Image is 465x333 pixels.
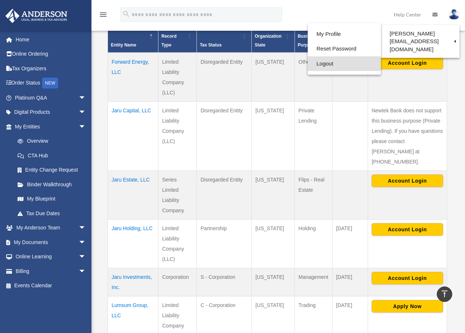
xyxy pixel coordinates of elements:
[158,53,197,102] td: Limited Liability Company (LLC)
[108,219,158,268] td: Jaru Holding, LLC
[372,223,443,236] button: Account Login
[332,219,368,268] td: [DATE]
[5,90,97,105] a: Platinum Q&Aarrow_drop_down
[108,53,158,102] td: Forward Energy, LLC
[5,47,97,61] a: Online Ordering
[381,27,460,56] a: [PERSON_NAME][EMAIL_ADDRESS][DOMAIN_NAME]
[252,101,295,171] td: [US_STATE]
[111,42,136,48] span: Entity Name
[372,175,443,187] button: Account Login
[308,56,381,71] a: Logout
[449,9,460,20] img: User Pic
[332,53,368,102] td: [DATE]
[10,177,93,192] a: Binder Walkthrough
[79,105,93,120] span: arrow_drop_down
[161,34,176,48] span: Record Type
[5,250,97,264] a: Online Learningarrow_drop_down
[295,20,332,53] th: Business Purpose: Activate to sort
[252,171,295,219] td: [US_STATE]
[440,289,449,298] i: vertical_align_top
[295,219,332,268] td: Holding
[10,206,93,221] a: Tax Due Dates
[5,32,97,47] a: Home
[197,171,252,219] td: Disregarded Entity
[158,171,197,219] td: Series Limited Liability Company
[10,163,93,177] a: Entity Change Request
[5,76,97,91] a: Order StatusNEW
[79,221,93,236] span: arrow_drop_down
[252,219,295,268] td: [US_STATE]
[295,53,332,102] td: Other
[79,119,93,134] span: arrow_drop_down
[108,171,158,219] td: Jaru Estate, LLC
[5,105,97,120] a: Digital Productsarrow_drop_down
[79,235,93,250] span: arrow_drop_down
[298,34,317,48] span: Business Purpose
[372,177,443,183] a: Account Login
[99,10,108,19] i: menu
[10,134,90,149] a: Overview
[308,27,381,42] a: My Profile
[79,264,93,279] span: arrow_drop_down
[372,226,443,232] a: Account Login
[197,219,252,268] td: Partnership
[79,250,93,265] span: arrow_drop_down
[10,148,93,163] a: CTA Hub
[158,268,197,296] td: Corporation
[42,78,58,89] div: NEW
[158,219,197,268] td: Limited Liability Company (LLC)
[5,235,97,250] a: My Documentsarrow_drop_down
[252,268,295,296] td: [US_STATE]
[108,268,158,296] td: Jaru Investments, Inc.
[197,268,252,296] td: S - Corporation
[3,9,70,23] img: Anderson Advisors Platinum Portal
[10,192,93,206] a: My Blueprint
[372,57,443,69] button: Account Login
[308,41,381,56] a: Reset Password
[332,268,368,296] td: [DATE]
[255,34,281,48] span: Organization State
[108,20,158,53] th: Entity Name: Activate to invert sorting
[5,221,97,235] a: My Anderson Teamarrow_drop_down
[372,60,443,66] a: Account Login
[295,171,332,219] td: Flips - Real Estate
[158,20,197,53] th: Record Type: Activate to sort
[252,53,295,102] td: [US_STATE]
[197,20,252,53] th: Tax Status: Activate to sort
[372,275,443,281] a: Account Login
[197,53,252,102] td: Disregarded Entity
[197,101,252,171] td: Disregarded Entity
[200,42,222,48] span: Tax Status
[79,90,93,105] span: arrow_drop_down
[437,287,452,302] a: vertical_align_top
[252,20,295,53] th: Organization State: Activate to sort
[5,278,97,293] a: Events Calendar
[372,272,443,284] button: Account Login
[99,13,108,19] a: menu
[122,10,130,18] i: search
[295,101,332,171] td: Private Lending
[368,101,447,171] td: Newtek Bank does not support this business purpose (Private Lending). If you have questions pleas...
[372,300,443,313] button: Apply Now
[158,101,197,171] td: Limited Liability Company (LLC)
[5,264,97,278] a: Billingarrow_drop_down
[108,101,158,171] td: Jaru Capital, LLC
[5,119,93,134] a: My Entitiesarrow_drop_down
[5,61,97,76] a: Tax Organizers
[295,268,332,296] td: Management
